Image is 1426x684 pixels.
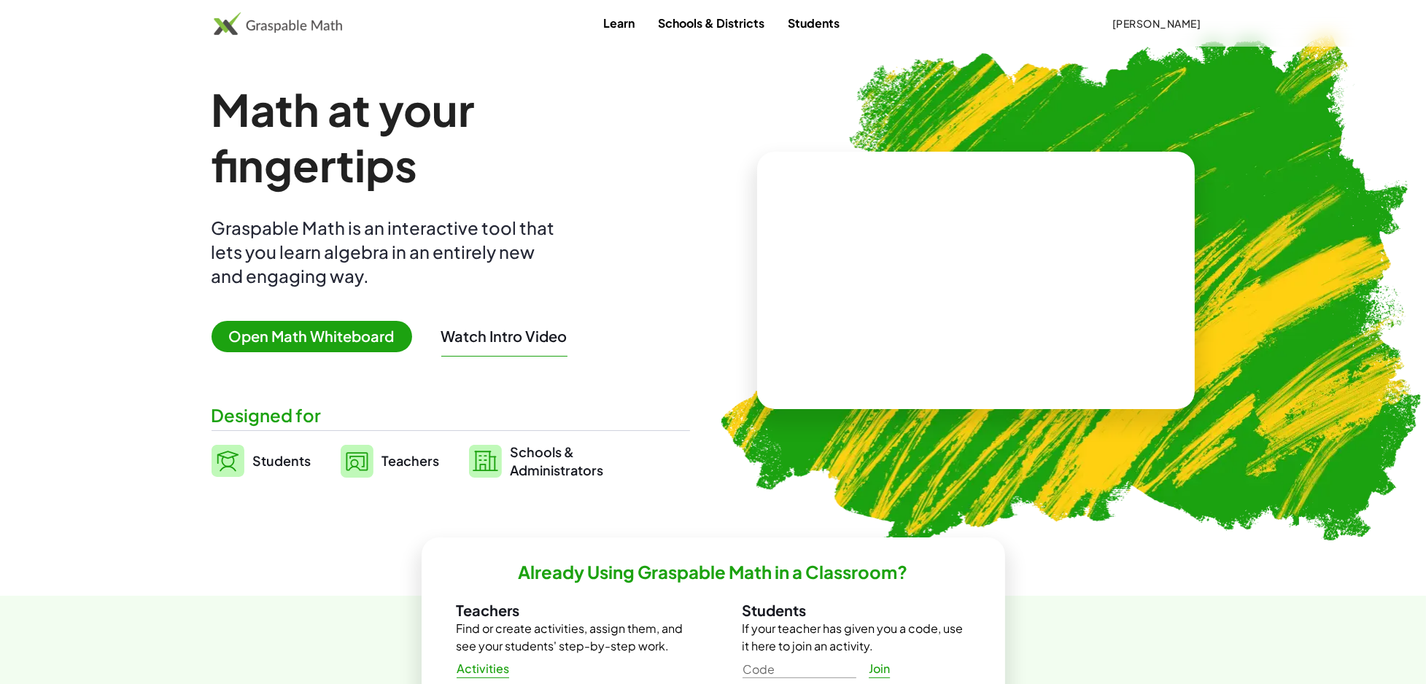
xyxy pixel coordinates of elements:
img: svg%3e [212,445,244,477]
a: Teachers [341,443,440,479]
button: [PERSON_NAME] [1101,10,1213,36]
a: Schools & Districts [646,9,776,36]
h1: Math at your fingertips [212,82,675,193]
a: Students [776,9,851,36]
a: Students [212,443,311,479]
span: Open Math Whiteboard [212,321,412,352]
span: Teachers [382,452,440,469]
img: svg%3e [469,445,502,478]
h2: Already Using Graspable Math in a Classroom? [519,561,908,583]
video: What is this? This is dynamic math notation. Dynamic math notation plays a central role in how Gr... [867,226,1085,335]
img: svg%3e [341,445,373,478]
div: Graspable Math is an interactive tool that lets you learn algebra in an entirely new and engaging... [212,216,562,288]
div: Designed for [212,403,690,427]
span: [PERSON_NAME] [1112,17,1201,30]
h3: Teachers [457,601,684,620]
a: Learn [592,9,646,36]
a: Join [856,656,903,682]
span: Students [253,452,311,469]
span: Schools & Administrators [511,443,604,479]
a: Open Math Whiteboard [212,330,424,345]
a: Schools &Administrators [469,443,604,479]
p: If your teacher has given you a code, use it here to join an activity. [743,620,970,655]
button: Watch Intro Video [441,327,567,346]
p: Find or create activities, assign them, and see your students' step-by-step work. [457,620,684,655]
h3: Students [743,601,970,620]
span: Activities [457,661,510,677]
span: Join [869,661,891,677]
a: Activities [445,656,522,682]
